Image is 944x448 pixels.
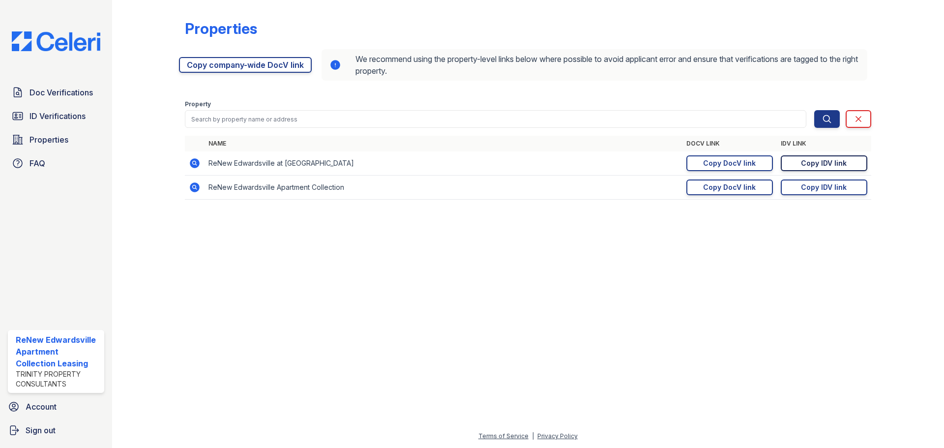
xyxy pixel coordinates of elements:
div: Copy IDV link [801,158,847,168]
a: Copy company-wide DocV link [179,57,312,73]
a: Copy DocV link [686,155,773,171]
span: Doc Verifications [29,87,93,98]
span: Account [26,401,57,413]
td: ReNew Edwardsville Apartment Collection [205,176,682,200]
img: CE_Logo_Blue-a8612792a0a2168367f1c8372b55b34899dd931a85d93a1a3d3e32e68fde9ad4.png [4,31,108,51]
a: Copy IDV link [781,179,867,195]
div: | [532,432,534,440]
div: ReNew Edwardsville Apartment Collection Leasing [16,334,100,369]
th: IDV Link [777,136,871,151]
span: Properties [29,134,68,146]
span: FAQ [29,157,45,169]
div: Copy DocV link [703,182,756,192]
div: Properties [185,20,257,37]
td: ReNew Edwardsville at [GEOGRAPHIC_DATA] [205,151,682,176]
div: We recommend using the property-level links below where possible to avoid applicant error and ens... [322,49,867,81]
th: DocV Link [682,136,777,151]
input: Search by property name or address [185,110,806,128]
a: ID Verifications [8,106,104,126]
a: Copy DocV link [686,179,773,195]
a: Doc Verifications [8,83,104,102]
a: Properties [8,130,104,149]
div: Trinity Property Consultants [16,369,100,389]
a: Copy IDV link [781,155,867,171]
span: Sign out [26,424,56,436]
span: ID Verifications [29,110,86,122]
a: Sign out [4,420,108,440]
a: Terms of Service [478,432,529,440]
div: Copy IDV link [801,182,847,192]
a: Privacy Policy [537,432,578,440]
label: Property [185,100,211,108]
th: Name [205,136,682,151]
a: Account [4,397,108,417]
div: Copy DocV link [703,158,756,168]
a: FAQ [8,153,104,173]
